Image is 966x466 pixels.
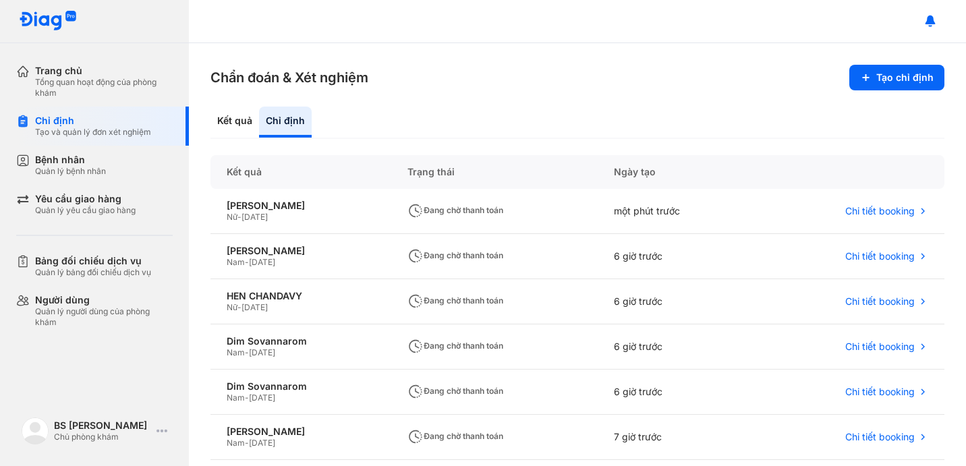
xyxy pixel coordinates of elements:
[245,257,249,267] span: -
[598,155,759,189] div: Ngày tạo
[35,127,151,138] div: Tạo và quản lý đơn xét nghiệm
[845,250,915,262] span: Chi tiết booking
[227,392,245,403] span: Nam
[35,205,136,216] div: Quản lý yêu cầu giao hàng
[227,257,245,267] span: Nam
[845,341,915,353] span: Chi tiết booking
[598,189,759,234] div: một phút trước
[407,341,503,351] span: Đang chờ thanh toán
[845,386,915,398] span: Chi tiết booking
[391,155,597,189] div: Trạng thái
[245,438,249,448] span: -
[845,431,915,443] span: Chi tiết booking
[249,392,275,403] span: [DATE]
[407,431,503,441] span: Đang chờ thanh toán
[227,347,245,357] span: Nam
[35,193,136,205] div: Yêu cầu giao hàng
[210,155,391,189] div: Kết quả
[245,392,249,403] span: -
[210,107,259,138] div: Kết quả
[407,386,503,396] span: Đang chờ thanh toán
[249,257,275,267] span: [DATE]
[227,212,237,222] span: Nữ
[241,212,268,222] span: [DATE]
[227,335,375,347] div: Dim Sovannarom
[35,154,106,166] div: Bệnh nhân
[845,295,915,308] span: Chi tiết booking
[598,324,759,370] div: 6 giờ trước
[849,65,944,90] button: Tạo chỉ định
[227,245,375,257] div: [PERSON_NAME]
[407,250,503,260] span: Đang chờ thanh toán
[35,294,173,306] div: Người dùng
[35,77,173,98] div: Tổng quan hoạt động của phòng khám
[35,166,106,177] div: Quản lý bệnh nhân
[249,347,275,357] span: [DATE]
[249,438,275,448] span: [DATE]
[845,205,915,217] span: Chi tiết booking
[598,415,759,460] div: 7 giờ trước
[227,438,245,448] span: Nam
[19,11,77,32] img: logo
[241,302,268,312] span: [DATE]
[259,107,312,138] div: Chỉ định
[35,267,151,278] div: Quản lý bảng đối chiếu dịch vụ
[227,380,375,392] div: Dim Sovannarom
[35,115,151,127] div: Chỉ định
[210,68,368,87] h3: Chẩn đoán & Xét nghiệm
[35,306,173,328] div: Quản lý người dùng của phòng khám
[54,432,151,442] div: Chủ phòng khám
[598,370,759,415] div: 6 giờ trước
[227,290,375,302] div: HEN CHANDAVY
[227,302,237,312] span: Nữ
[227,426,375,438] div: [PERSON_NAME]
[237,302,241,312] span: -
[407,295,503,305] span: Đang chờ thanh toán
[54,419,151,432] div: BS [PERSON_NAME]
[237,212,241,222] span: -
[598,279,759,324] div: 6 giờ trước
[35,255,151,267] div: Bảng đối chiếu dịch vụ
[407,205,503,215] span: Đang chờ thanh toán
[227,200,375,212] div: [PERSON_NAME]
[22,417,49,444] img: logo
[598,234,759,279] div: 6 giờ trước
[35,65,173,77] div: Trang chủ
[245,347,249,357] span: -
